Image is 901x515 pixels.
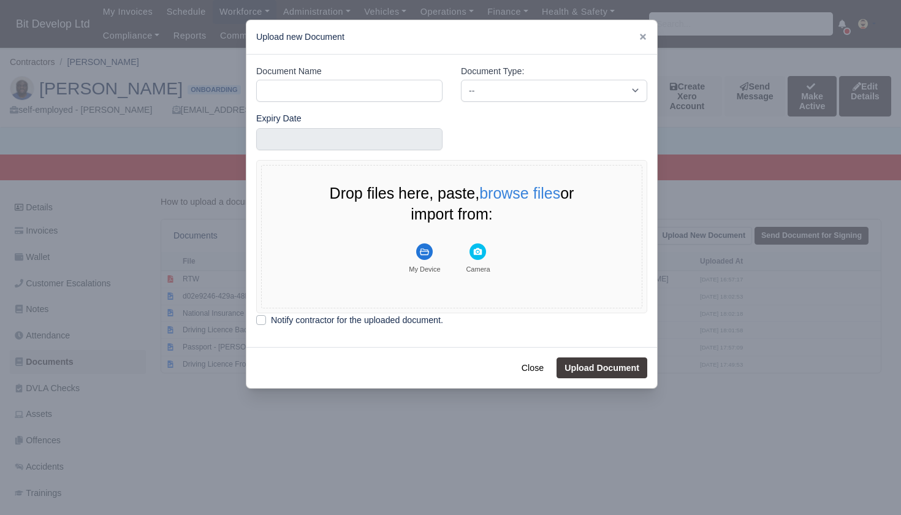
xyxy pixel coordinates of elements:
div: Drop files here, paste, or import from: [305,183,599,225]
label: Notify contractor for the uploaded document. [271,313,443,327]
button: browse files [479,186,560,201]
button: Close [514,357,552,378]
button: Upload Document [557,357,647,378]
label: Expiry Date [256,112,302,126]
div: Camera [466,265,490,273]
div: My Device [409,265,440,273]
div: File Uploader [256,160,647,313]
label: Document Type: [461,64,524,78]
iframe: Chat Widget [840,456,901,515]
label: Document Name [256,64,322,78]
div: Upload new Document [246,20,657,55]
